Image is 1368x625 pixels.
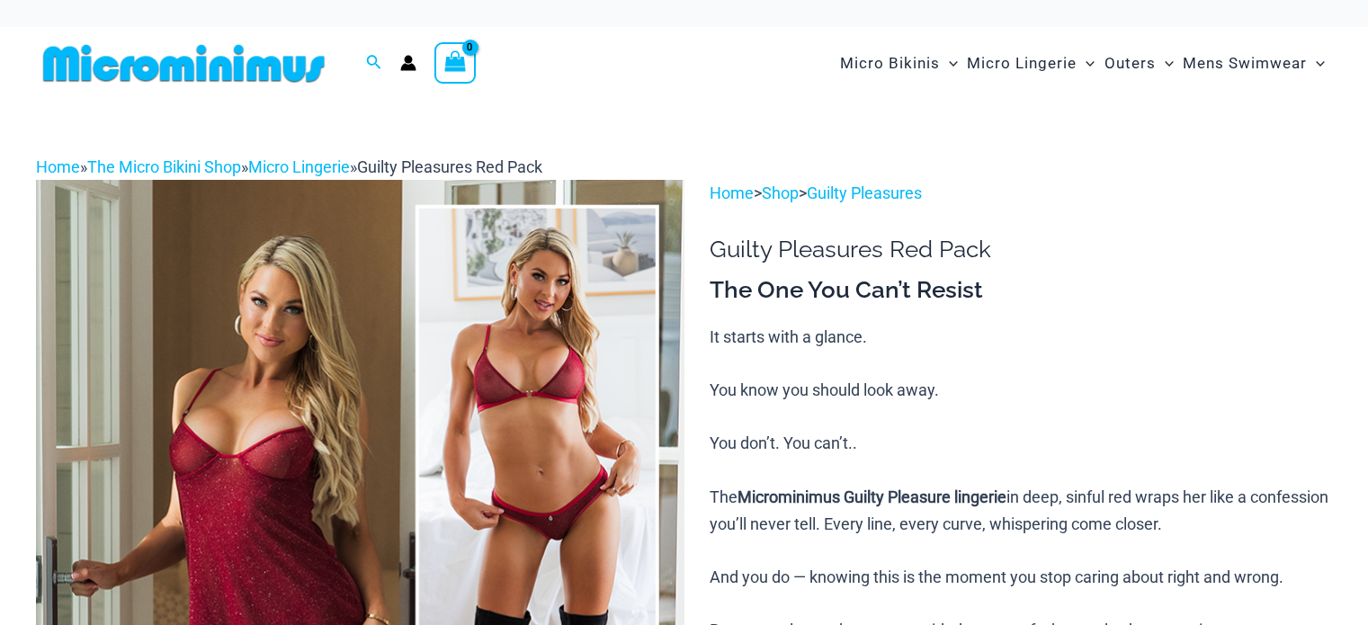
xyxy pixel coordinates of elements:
[710,183,754,202] a: Home
[833,33,1332,94] nav: Site Navigation
[87,157,241,176] a: The Micro Bikini Shop
[836,36,962,91] a: Micro BikinisMenu ToggleMenu Toggle
[967,40,1077,86] span: Micro Lingerie
[1104,40,1156,86] span: Outers
[1100,36,1178,91] a: OutersMenu ToggleMenu Toggle
[840,40,940,86] span: Micro Bikinis
[762,183,799,202] a: Shop
[357,157,542,176] span: Guilty Pleasures Red Pack
[807,183,922,202] a: Guilty Pleasures
[248,157,350,176] a: Micro Lingerie
[1077,40,1095,86] span: Menu Toggle
[710,275,1332,306] h3: The One You Can’t Resist
[36,43,332,84] img: MM SHOP LOGO FLAT
[400,55,416,71] a: Account icon link
[366,52,382,75] a: Search icon link
[738,487,1006,506] b: Microminimus Guilty Pleasure lingerie
[36,157,80,176] a: Home
[710,236,1332,263] h1: Guilty Pleasures Red Pack
[1183,40,1307,86] span: Mens Swimwear
[1156,40,1174,86] span: Menu Toggle
[434,42,476,84] a: View Shopping Cart, empty
[940,40,958,86] span: Menu Toggle
[710,180,1332,207] p: > >
[1307,40,1325,86] span: Menu Toggle
[36,157,542,176] span: » » »
[1178,36,1329,91] a: Mens SwimwearMenu ToggleMenu Toggle
[962,36,1099,91] a: Micro LingerieMenu ToggleMenu Toggle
